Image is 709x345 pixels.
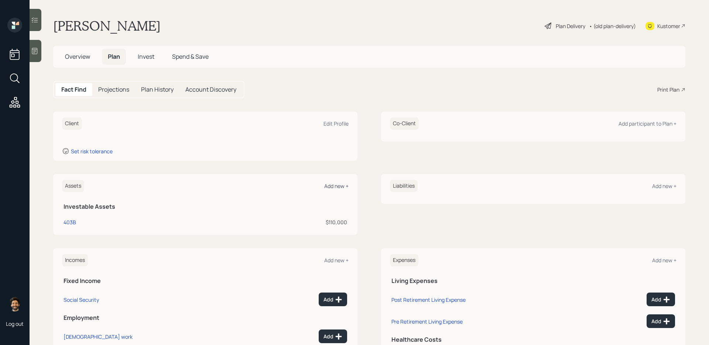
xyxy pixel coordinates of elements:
div: Add new + [652,257,677,264]
h6: Co-Client [390,117,419,130]
div: $110,000 [175,218,347,226]
h5: Living Expenses [391,277,675,284]
div: • (old plan-delivery) [589,22,636,30]
div: 403B [64,218,76,226]
img: eric-schwartz-headshot.png [7,297,22,311]
div: Add [651,318,670,325]
div: Add [323,333,342,340]
div: Edit Profile [323,120,349,127]
button: Add [647,293,675,306]
div: [DEMOGRAPHIC_DATA] work [64,333,133,340]
div: Log out [6,320,24,327]
div: Add new + [652,182,677,189]
div: Set risk tolerance [71,148,113,155]
div: Add [323,296,342,303]
div: Add [651,296,670,303]
span: Plan [108,52,120,61]
span: Spend & Save [172,52,209,61]
h6: Liabilities [390,180,418,192]
h6: Incomes [62,254,88,266]
div: Print Plan [657,86,679,93]
div: Add new + [324,257,349,264]
div: Add participant to Plan + [619,120,677,127]
div: Plan Delivery [556,22,585,30]
h5: Projections [98,86,129,93]
div: Pre Retirement Living Expense [391,318,463,325]
span: Invest [138,52,154,61]
h5: Fixed Income [64,277,347,284]
h6: Assets [62,180,84,192]
div: Add new + [324,182,349,189]
button: Add [647,314,675,328]
h5: Account Discovery [185,86,236,93]
h5: Employment [64,314,347,321]
div: Social Security [64,296,99,303]
h5: Investable Assets [64,203,347,210]
h1: [PERSON_NAME] [53,18,161,34]
button: Add [319,329,347,343]
button: Add [319,293,347,306]
div: Kustomer [657,22,680,30]
h5: Plan History [141,86,174,93]
span: Overview [65,52,90,61]
h5: Healthcare Costs [391,336,675,343]
div: Post Retirement Living Expense [391,296,466,303]
h6: Client [62,117,82,130]
h5: Fact Find [61,86,86,93]
h6: Expenses [390,254,418,266]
